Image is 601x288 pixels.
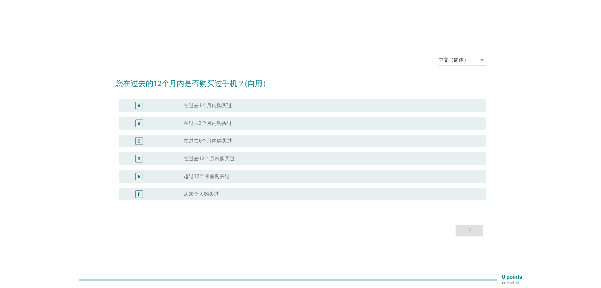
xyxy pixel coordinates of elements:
[184,156,235,162] label: 在过去12个月内购买过
[439,57,469,63] div: 中文（简体）
[138,173,140,180] div: E
[115,71,486,89] h2: 您在过去的12个月内是否购买过手机？(自用）
[184,138,232,144] label: 在过去6个月内购买过
[138,102,140,109] div: A
[184,173,230,180] label: 超过12个月前购买过
[138,138,140,144] div: C
[184,191,219,197] label: 从未个人购买过
[138,191,140,197] div: F
[184,102,232,109] label: 在过去1个月内购买过
[478,56,486,64] i: arrow_drop_down
[184,120,232,126] label: 在过去3个月内购买过
[502,274,522,280] p: 0 points
[138,155,140,162] div: D
[138,120,140,126] div: B
[502,280,522,285] p: collected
